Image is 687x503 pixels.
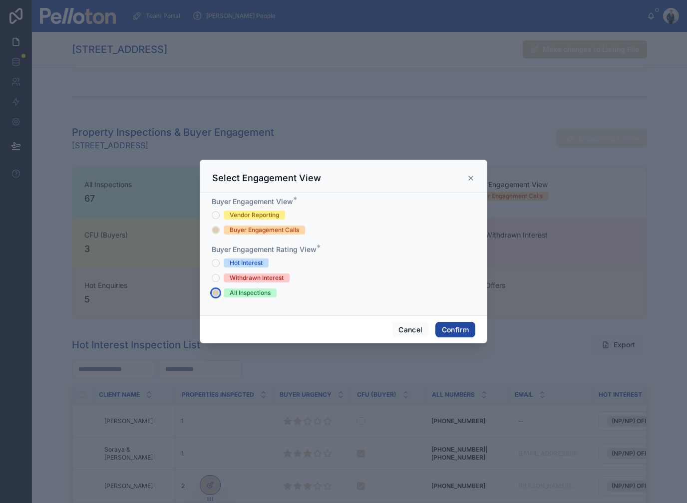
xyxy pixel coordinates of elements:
div: Withdrawn Interest [230,273,284,282]
span: Buyer Engagement Rating View [212,245,317,253]
div: Vendor Reporting [230,211,279,220]
div: All Inspections [230,288,271,297]
div: Hot Interest [230,258,263,267]
button: Confirm [435,322,475,338]
span: Buyer Engagement View [212,197,293,206]
div: Buyer Engagement Calls [230,226,299,235]
h3: Select Engagement View [212,172,321,184]
button: Cancel [392,322,429,338]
